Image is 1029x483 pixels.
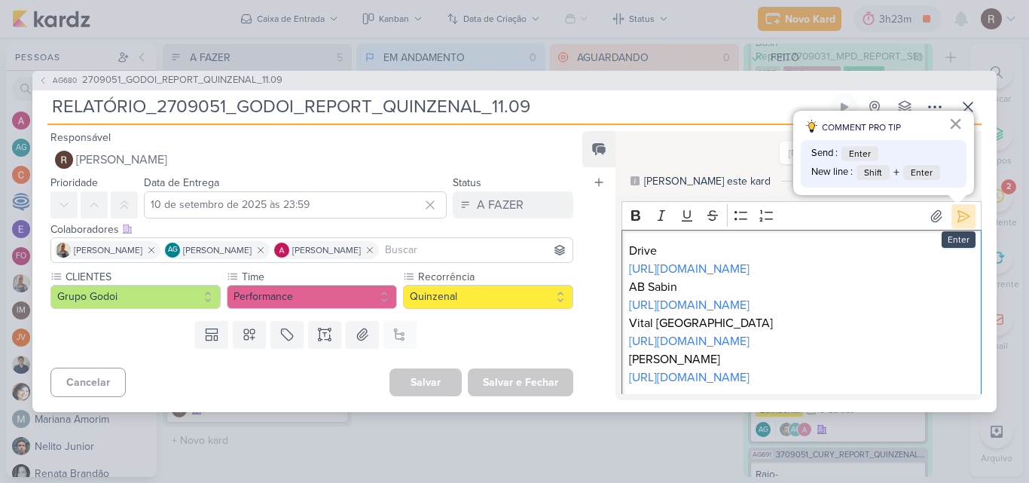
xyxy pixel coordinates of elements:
button: AG680 2709051_GODOI_REPORT_QUINZENAL_11.09 [38,73,282,88]
button: Fechar [948,112,963,136]
a: [URL][DOMAIN_NAME] [629,334,750,349]
span: AG680 [50,75,79,86]
img: Iara Santos [56,243,71,258]
span: Shift [856,165,890,180]
span: Enter [841,146,878,161]
div: [PERSON_NAME] este kard [644,173,771,189]
button: Cancelar [50,368,126,397]
label: Status [453,176,481,189]
label: CLIENTES [64,269,221,285]
div: A FAZER [477,196,524,214]
label: Data de Entrega [144,176,219,189]
input: Kard Sem Título [47,93,828,121]
p: AG [168,246,178,254]
img: Alessandra Gomes [274,243,289,258]
span: [PERSON_NAME] [183,243,252,257]
input: Buscar [382,241,569,259]
div: Aline Gimenez Graciano [165,243,180,258]
span: 2709051_GODOI_REPORT_QUINZENAL_11.09 [82,73,282,88]
p: [PERSON_NAME] [629,350,973,387]
img: Rafael Dornelles [55,151,73,169]
label: Prioridade [50,176,98,189]
p: AB Sabin [629,278,973,314]
p: Drive [629,242,973,278]
span: New line : [811,165,853,180]
div: dicas para comentário [793,111,974,195]
label: Time [240,269,397,285]
div: Ligar relógio [838,101,850,113]
p: Vital [GEOGRAPHIC_DATA] [629,314,973,350]
button: A FAZER [453,191,573,219]
div: Enter [942,231,976,248]
span: Enter [903,165,940,180]
button: Performance [227,285,397,309]
span: COMMENT PRO TIP [822,121,901,134]
span: [PERSON_NAME] [74,243,142,257]
label: Responsável [50,131,111,144]
button: Quinzenal [403,285,573,309]
input: Select a date [144,191,447,219]
label: Recorrência [417,269,573,285]
div: Colaboradores [50,222,573,237]
span: [PERSON_NAME] [292,243,361,257]
span: [PERSON_NAME] [76,151,167,169]
div: Editor editing area: main [621,230,982,398]
a: [URL][DOMAIN_NAME] [629,261,750,277]
span: Send : [811,146,838,161]
a: [URL][DOMAIN_NAME] [629,370,750,385]
span: + [893,164,899,182]
a: [URL][DOMAIN_NAME] [629,298,750,313]
div: Editor toolbar [621,201,982,231]
button: Grupo Godoi [50,285,221,309]
button: [PERSON_NAME] [50,146,573,173]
